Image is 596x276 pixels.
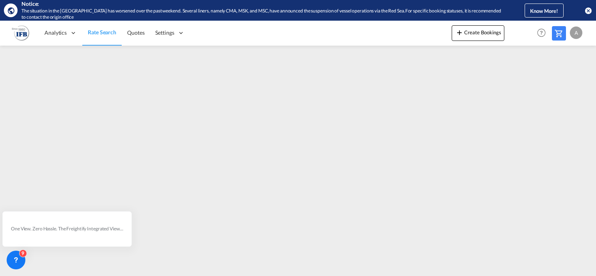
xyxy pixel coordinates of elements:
[535,26,548,39] span: Help
[150,20,190,46] div: Settings
[155,29,174,37] span: Settings
[127,29,144,36] span: Quotes
[82,20,122,46] a: Rate Search
[570,27,582,39] div: A
[455,28,464,37] md-icon: icon-plus 400-fg
[122,20,150,46] a: Quotes
[21,8,504,21] div: The situation in the Red Sea has worsened over the past weekend. Several liners, namely CMA, MSK,...
[39,20,82,46] div: Analytics
[535,26,552,40] div: Help
[452,25,504,41] button: icon-plus 400-fgCreate Bookings
[44,29,67,37] span: Analytics
[7,7,15,14] md-icon: icon-earth
[88,29,116,35] span: Rate Search
[525,4,564,18] button: Know More!
[530,8,558,14] span: Know More!
[12,24,29,42] img: b628ab10256c11eeb52753acbc15d091.png
[584,7,592,14] button: icon-close-circle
